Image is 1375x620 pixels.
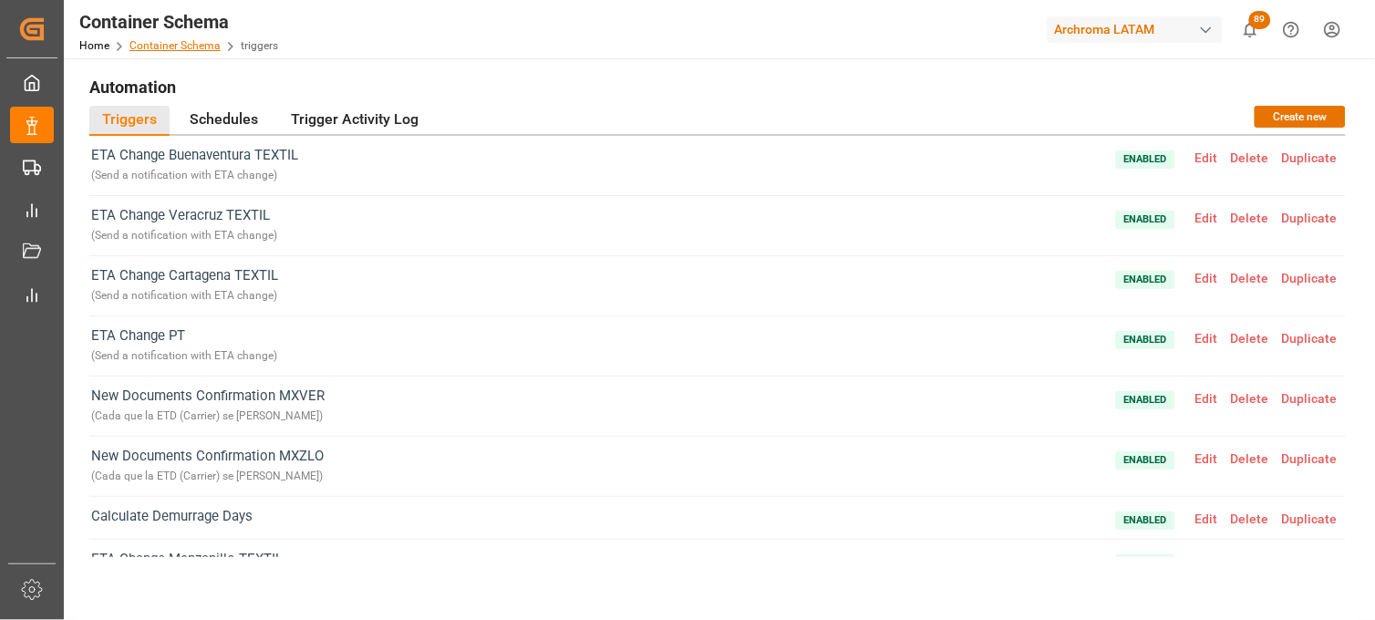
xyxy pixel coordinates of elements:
div: Triggers [89,106,170,136]
div: Archroma LATAM [1048,16,1223,43]
span: Delete [1225,271,1276,285]
span: Delete [1225,391,1276,406]
div: ( Send a notification with ETA change ) [91,285,278,306]
button: show 89 new notifications [1230,9,1271,50]
button: Archroma LATAM [1048,12,1230,46]
span: Duplicate [1276,331,1344,346]
span: Edit [1189,451,1225,466]
div: ( Cada que la ETD (Carrier) se [PERSON_NAME] ) [91,466,324,487]
span: 89 [1249,11,1271,29]
span: Edit [1189,554,1225,569]
span: ETA Change Veracruz TEXTIL [91,205,277,246]
span: Delete [1225,451,1276,466]
span: Edit [1189,331,1225,346]
span: Enabled [1116,511,1175,530]
div: ( Send a notification with ETA change ) [91,165,298,186]
span: Duplicate [1276,150,1344,165]
span: Delete [1225,211,1276,225]
span: Enabled [1116,331,1175,349]
span: Enabled [1116,271,1175,289]
a: Container Schema [129,39,221,52]
span: Edit [1189,511,1225,526]
span: Enabled [1116,150,1175,169]
span: ETA Change Manzanillo TEXTIL [91,549,283,590]
span: Edit [1189,391,1225,406]
span: Delete [1225,511,1276,526]
span: Delete [1225,150,1276,165]
span: Enabled [1116,554,1175,573]
span: Edit [1189,211,1225,225]
span: Delete [1225,331,1276,346]
span: Edit [1189,271,1225,285]
div: ( Cada que la ETD (Carrier) se [PERSON_NAME] ) [91,406,325,427]
div: ( Send a notification with ETA change ) [91,225,277,246]
span: Enabled [1116,211,1175,229]
span: Duplicate [1276,511,1344,526]
span: New Documents Confirmation MXVER [91,386,325,427]
span: Duplicate [1276,451,1344,466]
span: Duplicate [1276,554,1344,569]
span: Duplicate [1276,271,1344,285]
span: Enabled [1116,451,1175,470]
span: Duplicate [1276,391,1344,406]
span: Calculate Demurrage Days [91,506,253,530]
h1: Automation [89,71,1346,102]
span: ETA Change Cartagena TEXTIL [91,265,278,306]
div: ( Send a notification with ETA change ) [91,346,277,367]
span: ETA Change Buenaventura TEXTIL [91,145,298,186]
div: Schedules [177,106,271,136]
a: Home [79,39,109,52]
span: Edit [1189,150,1225,165]
div: Container Schema [79,8,278,36]
span: ETA Change PT [91,325,277,367]
span: New Documents Confirmation MXZLO [91,446,324,487]
span: Enabled [1116,391,1175,409]
button: Help Center [1271,9,1312,50]
span: Delete [1225,554,1276,569]
button: Create new [1255,106,1346,128]
div: Trigger Activity Log [278,106,431,136]
span: Duplicate [1276,211,1344,225]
